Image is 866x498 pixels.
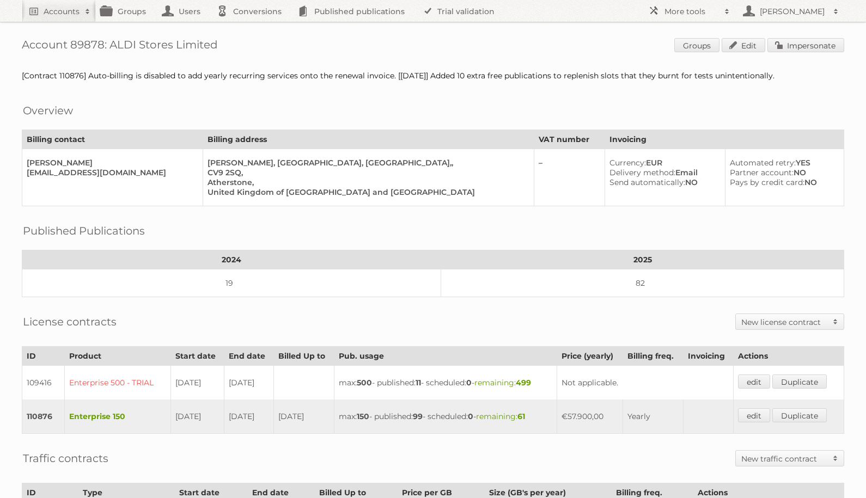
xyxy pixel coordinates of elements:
td: 110876 [22,399,65,434]
th: Billing address [203,130,534,149]
div: [EMAIL_ADDRESS][DOMAIN_NAME] [27,168,194,177]
strong: 500 [357,378,372,388]
h2: New license contract [741,317,827,328]
td: [DATE] [170,366,224,400]
a: edit [738,408,770,422]
td: max: - published: - scheduled: - [334,399,557,434]
td: max: - published: - scheduled: - [334,366,557,400]
strong: 150 [357,411,369,421]
th: Pub. usage [334,347,557,366]
span: remaining: [476,411,525,421]
a: Groups [674,38,719,52]
a: New traffic contract [736,451,844,466]
th: Invoicing [605,130,844,149]
h2: Accounts [44,6,80,17]
strong: 11 [416,378,421,388]
span: remaining: [474,378,531,388]
h2: License contracts [23,313,117,330]
td: Yearly [623,399,683,434]
td: [DATE] [273,399,334,434]
th: Invoicing [683,347,733,366]
td: Enterprise 150 [64,399,170,434]
strong: 499 [516,378,531,388]
strong: 0 [466,378,472,388]
th: ID [22,347,65,366]
span: Toggle [827,451,844,466]
strong: 99 [413,411,423,421]
th: Price (yearly) [557,347,623,366]
h2: Traffic contracts [23,450,108,466]
a: Duplicate [772,408,827,422]
td: 82 [441,269,844,297]
span: Send automatically: [609,177,685,187]
div: Email [609,168,716,177]
td: – [534,149,605,206]
td: €57.900,00 [557,399,623,434]
td: Not applicable. [557,366,733,400]
span: Currency: [609,158,646,168]
td: [DATE] [170,399,224,434]
div: CV9 2SQ, [208,168,526,177]
span: Pays by credit card: [730,177,804,187]
th: Product [64,347,170,366]
div: [Contract 110876] Auto-billing is disabled to add yearly recurring services onto the renewal invo... [22,71,844,81]
span: Toggle [827,314,844,329]
h2: New traffic contract [741,453,827,464]
h2: Published Publications [23,223,145,239]
h2: [PERSON_NAME] [757,6,828,17]
th: VAT number [534,130,605,149]
h2: Overview [23,102,73,119]
span: Delivery method: [609,168,675,177]
a: New license contract [736,314,844,329]
th: Start date [170,347,224,366]
td: 109416 [22,366,65,400]
div: EUR [609,158,716,168]
th: End date [224,347,274,366]
h2: More tools [664,6,719,17]
h1: Account 89878: ALDI Stores Limited [22,38,844,54]
strong: 0 [468,411,473,421]
div: NO [730,168,835,177]
a: Edit [722,38,765,52]
td: Enterprise 500 - TRIAL [64,366,170,400]
div: United Kingdom of [GEOGRAPHIC_DATA] and [GEOGRAPHIC_DATA] [208,187,526,197]
th: Billed Up to [273,347,334,366]
a: Duplicate [772,374,827,389]
td: [DATE] [224,366,274,400]
span: Automated retry: [730,158,796,168]
th: 2024 [22,250,441,269]
td: [DATE] [224,399,274,434]
div: NO [730,177,835,187]
div: Atherstone, [208,177,526,187]
div: [PERSON_NAME] [27,158,194,168]
div: [PERSON_NAME], [GEOGRAPHIC_DATA], [GEOGRAPHIC_DATA],, [208,158,526,168]
div: NO [609,177,716,187]
span: Partner account: [730,168,794,177]
th: Billing contact [22,130,203,149]
th: Billing freq. [623,347,683,366]
div: YES [730,158,835,168]
th: Actions [733,347,844,366]
a: edit [738,374,770,389]
a: Impersonate [767,38,844,52]
strong: 61 [517,411,525,421]
th: 2025 [441,250,844,269]
td: 19 [22,269,441,297]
